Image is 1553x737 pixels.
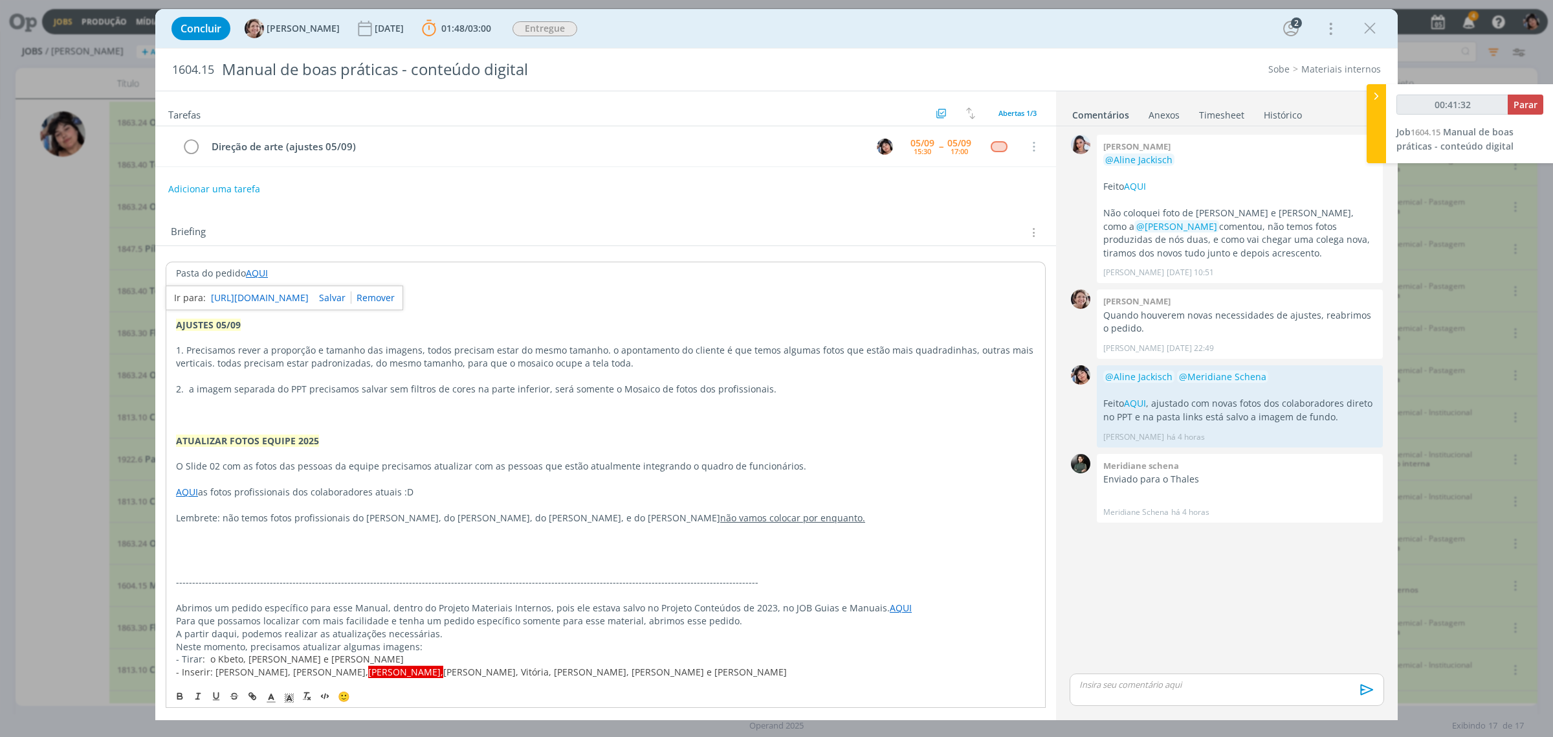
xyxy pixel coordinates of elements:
[176,512,1035,525] p: Lembrete: não temos fotos profissionais do [PERSON_NAME], do [PERSON_NAME], do [PERSON_NAME], e d...
[335,688,353,704] button: 🙂
[171,17,230,40] button: Concluir
[262,688,280,704] span: Cor do Texto
[1291,17,1302,28] div: 2
[1103,343,1164,354] p: [PERSON_NAME]
[1396,126,1514,152] span: Manual de boas práticas - conteúdo digital
[245,19,340,38] button: A[PERSON_NAME]
[176,435,319,447] strong: ATUALIZAR FOTOS EQUIPE 2025
[176,602,1035,615] p: Abrimos um pedido específico para esse Manual, dentro do Projeto Materiais Internos, pois ele est...
[1281,18,1301,39] button: 2
[468,22,491,34] span: 03:00
[1103,309,1376,335] p: Quando houverem novas necessidades de ajustes, reabrimos o pedido.
[951,148,968,155] div: 17:00
[1136,220,1217,232] span: @[PERSON_NAME]
[203,653,404,665] span: : o Kbeto, [PERSON_NAME] e [PERSON_NAME]
[176,319,241,331] strong: AJUSTES 05/09
[1508,95,1543,115] button: Parar
[176,628,1035,641] p: A partir daqui, podemos realizar as atualizações necessárias.
[998,108,1037,118] span: Abertas 1/3
[1263,103,1303,122] a: Histórico
[176,576,1035,589] p: -------------------------------------------------------------------------------------------------...
[1124,397,1146,409] a: AQUI
[465,22,468,34] span: /
[338,690,350,703] span: 🙂
[168,177,261,201] button: Adicionar uma tarefa
[1198,103,1245,122] a: Timesheet
[1411,126,1440,138] span: 1604.15
[512,21,577,36] span: Entregue
[910,139,934,148] div: 05/09
[877,139,893,155] img: E
[1103,460,1179,471] b: Meridiane schena
[875,137,894,156] button: E
[176,641,1035,653] p: Neste momento, precisamos atualizar algumas imagens:
[1268,63,1290,75] a: Sobe
[1167,343,1214,354] span: [DATE] 22:49
[443,666,787,678] span: [PERSON_NAME], Vitória, [PERSON_NAME], [PERSON_NAME] e [PERSON_NAME]
[1396,126,1514,152] a: Job1604.15Manual de boas práticas - conteúdo digital
[1071,289,1090,309] img: A
[211,289,309,306] a: [URL][DOMAIN_NAME]
[1301,63,1381,75] a: Materiais internos
[1071,365,1090,385] img: E
[966,108,975,119] img: arrow-down-up.svg
[155,9,1398,720] div: dialog
[947,139,971,148] div: 05/09
[890,602,912,614] a: AQUI
[280,688,298,704] span: Cor de Fundo
[176,653,1035,666] p: - Tirar
[368,666,443,678] span: [PERSON_NAME],
[176,383,1035,396] p: 2. a imagem separada do PPT precisamos salvar sem filtros de cores na parte inferior, será soment...
[1103,180,1376,193] p: Feito
[246,267,268,279] a: AQUI
[176,267,1035,280] p: Pasta do pedido
[1103,141,1171,152] b: [PERSON_NAME]
[176,615,1035,628] p: Para que possamos localizar com mais facilidade e tenha um pedido específico somente para esse ma...
[206,139,865,155] div: Direção de arte (ajustes 05/09)
[720,512,865,524] u: não vamos colocar por enquanto.
[375,24,406,33] div: [DATE]
[1103,473,1376,486] p: Enviado para o Thales
[1103,295,1171,307] b: [PERSON_NAME]
[1167,267,1214,278] span: [DATE] 10:51
[1167,431,1205,443] span: há 4 horas
[914,148,931,155] div: 15:30
[1149,109,1180,122] div: Anexos
[245,19,264,38] img: A
[217,54,872,85] div: Manual de boas práticas - conteúdo digital
[1103,431,1164,443] p: [PERSON_NAME]
[171,224,206,241] span: Briefing
[1103,267,1164,278] p: [PERSON_NAME]
[1071,454,1090,473] img: M
[168,106,201,121] span: Tarefas
[441,22,465,34] span: 01:48
[176,486,1035,499] p: as fotos profissionais dos colaboradores atuais :D
[176,460,1035,473] p: O Slide 02 com as fotos das pessoas da equipe precisamos atualizar com as pessoas que estão atual...
[176,344,1035,370] p: 1. Precisamos rever a proporção e tamanho das imagens, todos precisam estar do mesmo tamanho. o a...
[267,24,340,33] span: [PERSON_NAME]
[939,142,943,151] span: --
[1071,135,1090,154] img: N
[176,666,368,678] span: - Inserir: [PERSON_NAME], [PERSON_NAME],
[1124,180,1146,192] a: AQUI
[1103,397,1376,424] p: Feito , ajustado com novas fotos dos colaboradores direto no PPT e na pasta links está salvo a im...
[1105,153,1173,166] span: @Aline Jackisch
[512,21,578,37] button: Entregue
[419,18,494,39] button: 01:48/03:00
[1105,370,1173,383] span: @Aline Jackisch
[1103,506,1169,518] p: Meridiane Schena
[181,23,221,34] span: Concluir
[1103,207,1376,260] p: Não coloquei foto de [PERSON_NAME] e [PERSON_NAME], como a comentou, não temos fotos produzidas d...
[1171,506,1209,518] span: há 4 horas
[172,63,214,77] span: 1604.15
[1514,98,1537,111] span: Parar
[1072,103,1130,122] a: Comentários
[176,486,198,498] a: AQUI
[1179,370,1266,383] span: @Meridiane Schena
